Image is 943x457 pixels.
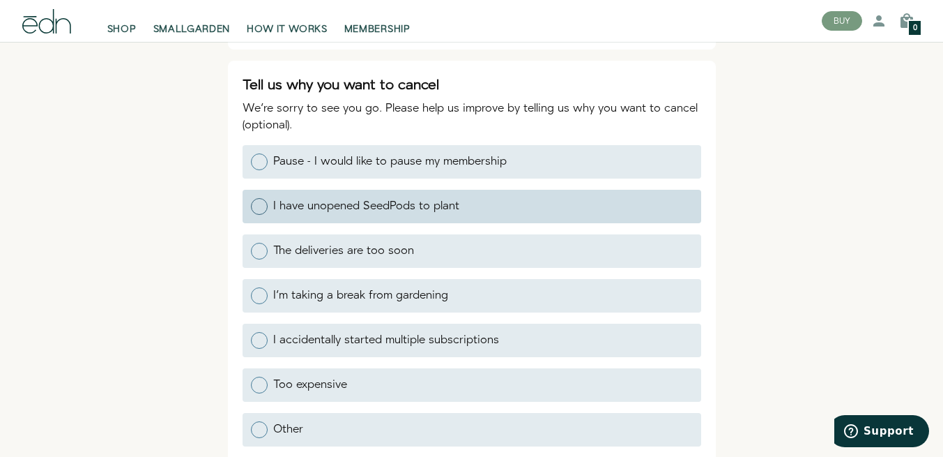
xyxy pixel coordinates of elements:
span: Tell us why you want to cancel [243,75,439,95]
span: Pause - I would like to pause my membership [273,153,507,170]
iframe: Opens a widget where you can find more information [834,415,929,450]
a: HOW IT WORKS [238,6,335,36]
span: Other [273,421,303,437]
span: I accidentally started multiple subscriptions [273,332,499,348]
span: SMALLGARDEN [153,22,231,36]
span: MEMBERSHIP [344,22,411,36]
button: BUY [822,11,862,31]
span: We're sorry to see you go. Please help us improve by telling us why you want to cancel (optional). [243,100,698,133]
a: SHOP [99,6,145,36]
span: HOW IT WORKS [247,22,327,36]
a: MEMBERSHIP [336,6,419,36]
span: The deliveries are too soon [273,243,414,259]
span: Too expensive [273,377,347,393]
span: I'm taking a break from gardening [273,287,448,304]
span: I have unopened SeedPods to plant [273,198,459,214]
a: SMALLGARDEN [145,6,239,36]
span: 0 [913,24,917,32]
span: SHOP [107,22,137,36]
